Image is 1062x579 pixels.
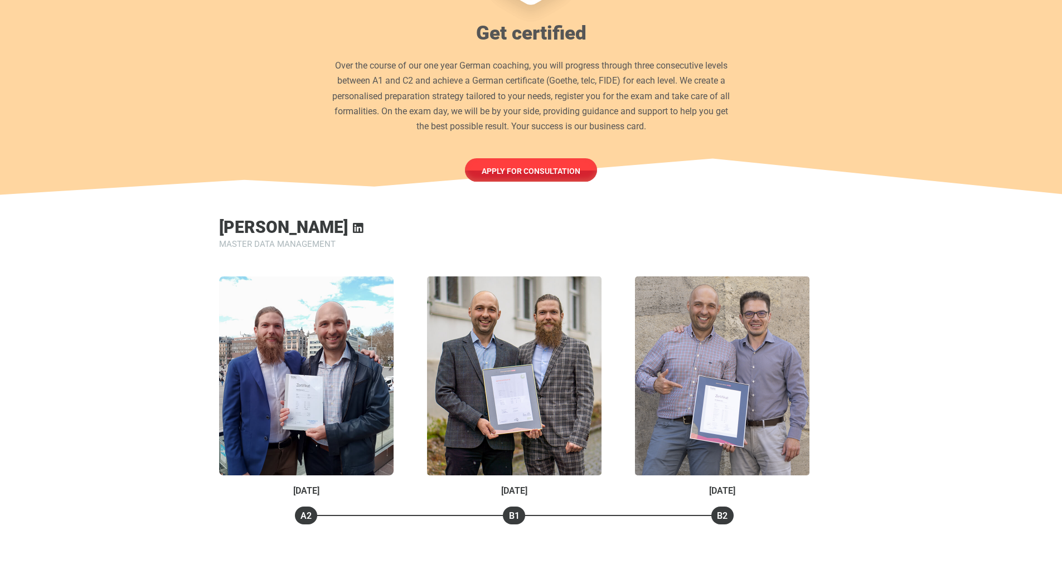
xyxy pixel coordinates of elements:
[295,507,317,524] div: A2
[219,240,843,249] p: Master Data Management
[503,507,525,524] div: B1
[329,58,733,134] p: Over the course of our one year German coaching, you will progress through three consecutive leve...
[219,486,394,495] h6: [DATE]
[482,167,580,175] span: Apply for consultation
[635,486,809,495] h6: [DATE]
[711,507,734,524] div: B2
[635,276,809,475] a: COMINGSOON
[465,158,597,182] a: Apply for consultation
[219,219,348,236] h3: [PERSON_NAME]
[427,486,602,495] h6: [DATE]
